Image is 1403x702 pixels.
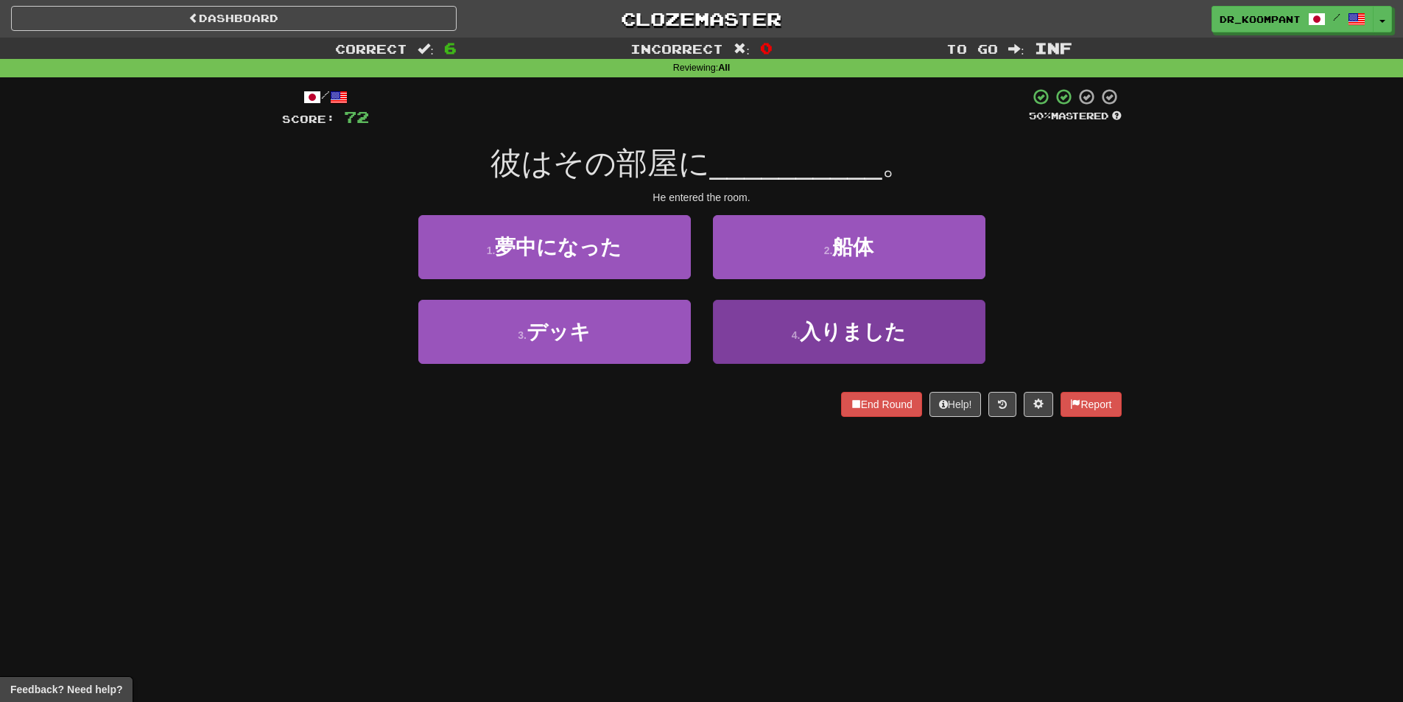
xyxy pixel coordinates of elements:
[10,682,122,697] span: Open feedback widget
[518,329,527,341] small: 3 .
[527,320,591,343] span: デッキ
[444,39,457,57] span: 6
[841,392,922,417] button: End Round
[282,190,1122,205] div: He entered the room.
[1035,39,1072,57] span: Inf
[1333,12,1340,22] span: /
[1008,43,1024,55] span: :
[630,41,723,56] span: Incorrect
[1220,13,1301,26] span: Dr_KoomPant
[418,43,434,55] span: :
[713,300,985,364] button: 4.入りました
[988,392,1016,417] button: Round history (alt+y)
[734,43,750,55] span: :
[282,113,335,125] span: Score:
[1029,110,1122,123] div: Mastered
[718,63,730,73] strong: All
[710,146,882,180] span: __________
[1212,6,1374,32] a: Dr_KoomPant /
[929,392,982,417] button: Help!
[490,146,710,180] span: 彼はその部屋に
[344,108,369,126] span: 72
[418,215,691,279] button: 1.夢中になった
[882,146,913,180] span: 。
[418,300,691,364] button: 3.デッキ
[1029,110,1051,122] span: 50 %
[479,6,924,32] a: Clozemaster
[800,320,906,343] span: 入りました
[713,215,985,279] button: 2.船体
[792,329,801,341] small: 4 .
[1061,392,1121,417] button: Report
[495,236,622,259] span: 夢中になった
[946,41,998,56] span: To go
[11,6,457,31] a: Dashboard
[335,41,407,56] span: Correct
[282,88,369,106] div: /
[487,245,496,256] small: 1 .
[832,236,873,259] span: 船体
[760,39,773,57] span: 0
[824,245,833,256] small: 2 .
